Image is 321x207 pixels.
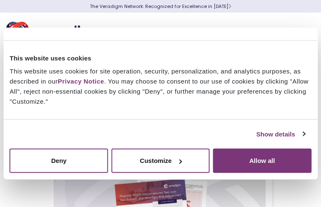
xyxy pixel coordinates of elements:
button: Deny [10,149,108,173]
div: This website uses cookies for site operation, security, personalization, and analytics purposes, ... [10,66,311,107]
img: Veradigm logo [6,19,107,47]
button: Toggle Navigation Menu [296,22,308,44]
a: Privacy Notice [58,78,104,85]
a: The Veradigm Network: Recognized for Excellence in [DATE]Learn More [90,3,231,10]
a: Show details [256,129,305,139]
div: This website uses cookies [10,53,311,63]
button: Customize [111,149,210,173]
button: Allow all [213,149,311,173]
span: Learn More [228,3,231,10]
